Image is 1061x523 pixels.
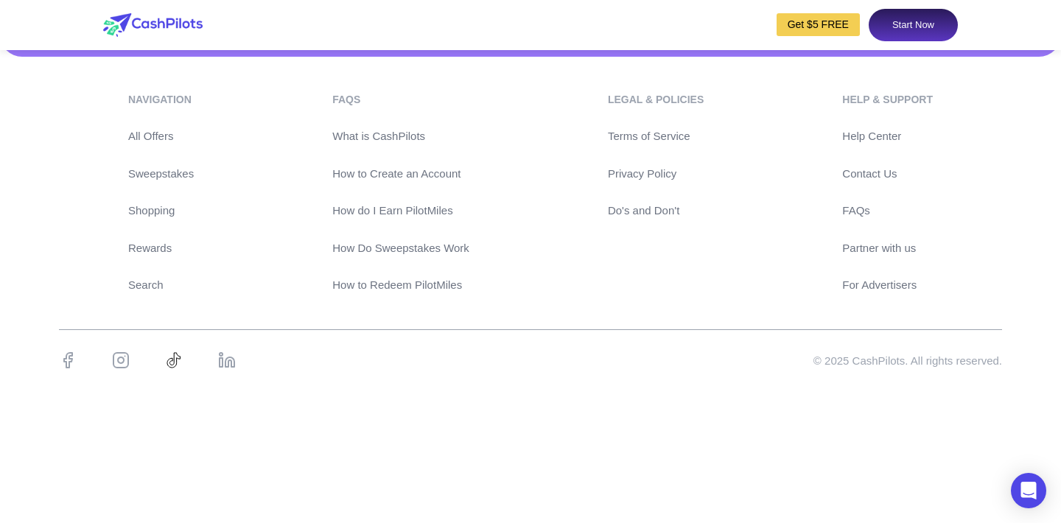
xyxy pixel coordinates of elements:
[128,92,194,108] div: navigation
[869,9,958,41] a: Start Now
[608,203,704,220] a: Do's and Don't
[332,166,469,183] a: How to Create an Account
[608,166,704,183] a: Privacy Policy
[128,128,194,145] a: All Offers
[842,166,933,183] a: Contact Us
[1011,473,1046,508] div: Open Intercom Messenger
[332,277,469,294] a: How to Redeem PilotMiles
[608,92,704,108] div: Legal & Policies
[332,92,469,108] div: FAQs
[128,203,194,220] a: Shopping
[842,128,933,145] a: Help Center
[842,240,933,257] a: Partner with us
[332,128,469,145] a: What is CashPilots
[103,13,203,37] img: logo
[332,203,469,220] a: How do I Earn PilotMiles
[165,351,183,369] img: TikTok
[842,203,933,220] a: FAQs
[128,277,194,294] a: Search
[332,240,469,257] a: How Do Sweepstakes Work
[128,240,194,257] a: Rewards
[777,13,860,36] a: Get $5 FREE
[608,128,704,145] a: Terms of Service
[128,166,194,183] a: Sweepstakes
[813,353,1002,370] div: © 2025 CashPilots. All rights reserved.
[842,92,933,108] div: Help & Support
[842,277,933,294] a: For Advertisers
